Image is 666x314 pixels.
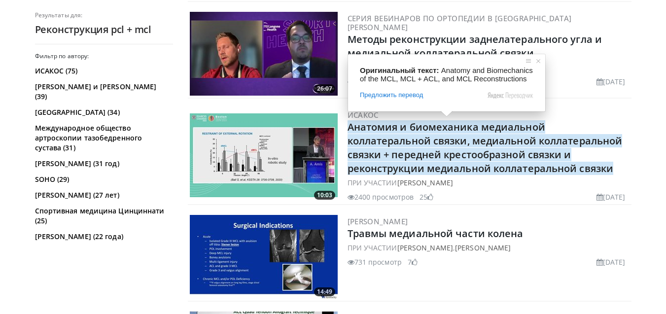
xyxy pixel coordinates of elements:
[420,192,433,202] li: 25
[190,12,338,96] img: 41f91c1a-4b04-4ada-b60d-9d46265df08e.300x170_q85_crop-smart_upscale.jpg
[35,232,171,242] a: [PERSON_NAME] (22 года)
[35,232,123,242] ya-tr-span: [PERSON_NAME] (22 года)
[35,66,78,76] ya-tr-span: ИСАКОС (75)
[314,191,335,200] span: 10:03
[360,66,535,83] span: Anatomy and Biomechanics of the MCL, MCL + ACL, and MCL Reconstructions
[360,66,439,74] span: Оригинальный текст:
[314,287,335,296] span: 14:49
[354,192,414,202] ya-tr-span: 2400 просмотров
[35,174,70,184] ya-tr-span: SOHO (29)
[348,243,397,252] ya-tr-span: ПРИ УЧАСТИИ
[35,190,119,200] ya-tr-span: [PERSON_NAME] (27 лет)
[35,174,171,184] a: SOHO (29)
[348,120,623,175] a: Анатомия и биомеханика медиальной коллатеральной связки, медиальной коллатеральной связки + перед...
[348,33,602,60] a: Методы реконструкции заднелатерального угла и медиальной коллатеральной связки
[35,52,89,60] ya-tr-span: Фильтр по автору:
[35,107,171,117] a: [GEOGRAPHIC_DATA] (34)
[348,63,397,72] ya-tr-span: ПРИ УЧАСТИИ
[455,243,511,252] a: [PERSON_NAME]
[603,192,626,202] ya-tr-span: [DATE]
[190,215,338,299] img: 1093b870-8a95-4b77-8e14-87309390d0f5.300x170_q85_crop-smart_upscale.jpg
[314,84,335,93] span: 26:07
[348,110,379,120] a: ИСАКОС
[348,227,524,240] a: Травмы медиальной части колена
[397,178,453,187] a: [PERSON_NAME]
[35,107,120,117] ya-tr-span: [GEOGRAPHIC_DATA] (34)
[35,159,119,169] ya-tr-span: [PERSON_NAME] (31 год)
[603,77,626,86] ya-tr-span: [DATE]
[35,190,171,200] a: [PERSON_NAME] (27 лет)
[354,257,402,267] ya-tr-span: 731 просмотр
[190,12,338,96] a: 26:07
[603,257,626,267] ya-tr-span: [DATE]
[348,13,572,32] a: Серия вебинаров по ортопедии в [GEOGRAPHIC_DATA][PERSON_NAME]
[35,23,151,36] ya-tr-span: Реконструкция pcl + mcl
[35,82,171,102] a: [PERSON_NAME] и [PERSON_NAME] (39)
[348,178,397,187] ya-tr-span: ПРИ УЧАСТИИ
[35,123,171,153] a: Международное общество артроскопии тазобедренного сустава (31)
[190,113,338,197] img: e5cf1811-c44b-4842-b5db-ad8757bf2349.300x170_q85_crop-smart_upscale.jpg
[360,91,423,100] span: Предложить перевод
[35,11,83,19] ya-tr-span: Результаты для:
[397,243,453,252] a: [PERSON_NAME]
[348,216,408,226] a: [PERSON_NAME]
[190,215,338,299] a: 14:49
[190,113,338,197] a: 10:03
[408,257,418,267] li: 7
[453,243,455,252] ya-tr-span: ,
[35,159,171,169] a: [PERSON_NAME] (31 год)
[35,66,171,76] a: ИСАКОС (75)
[35,206,171,226] a: Спортивная медицина Цинциннати (25)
